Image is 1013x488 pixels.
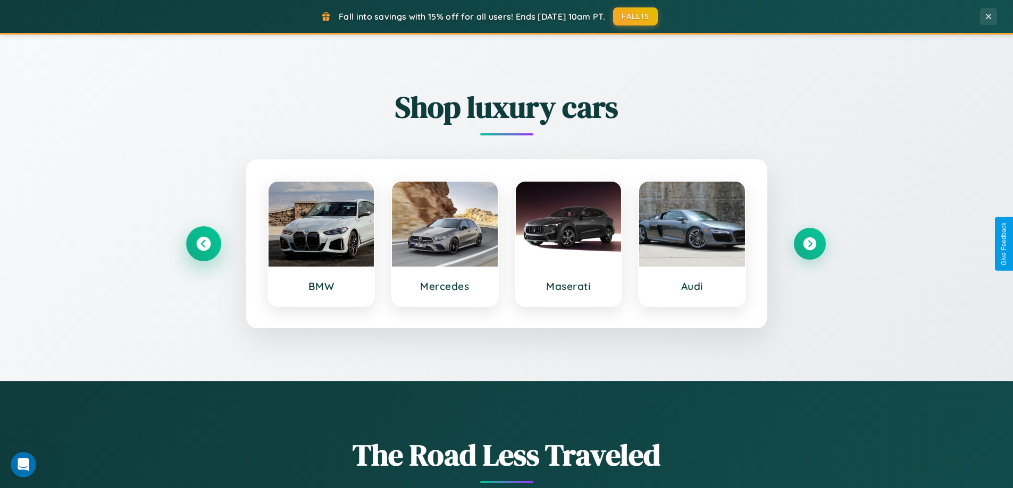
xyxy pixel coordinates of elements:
[613,7,658,25] button: FALL15
[403,280,487,293] h3: Mercedes
[188,87,826,127] h2: Shop luxury cars
[11,452,36,477] iframe: Intercom live chat
[526,280,611,293] h3: Maserati
[339,11,605,22] span: Fall into savings with 15% off for all users! Ends [DATE] 10am PT.
[279,280,364,293] h3: BMW
[650,280,734,293] h3: Audi
[1000,222,1008,266] div: Give Feedback
[188,434,826,475] h1: The Road Less Traveled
